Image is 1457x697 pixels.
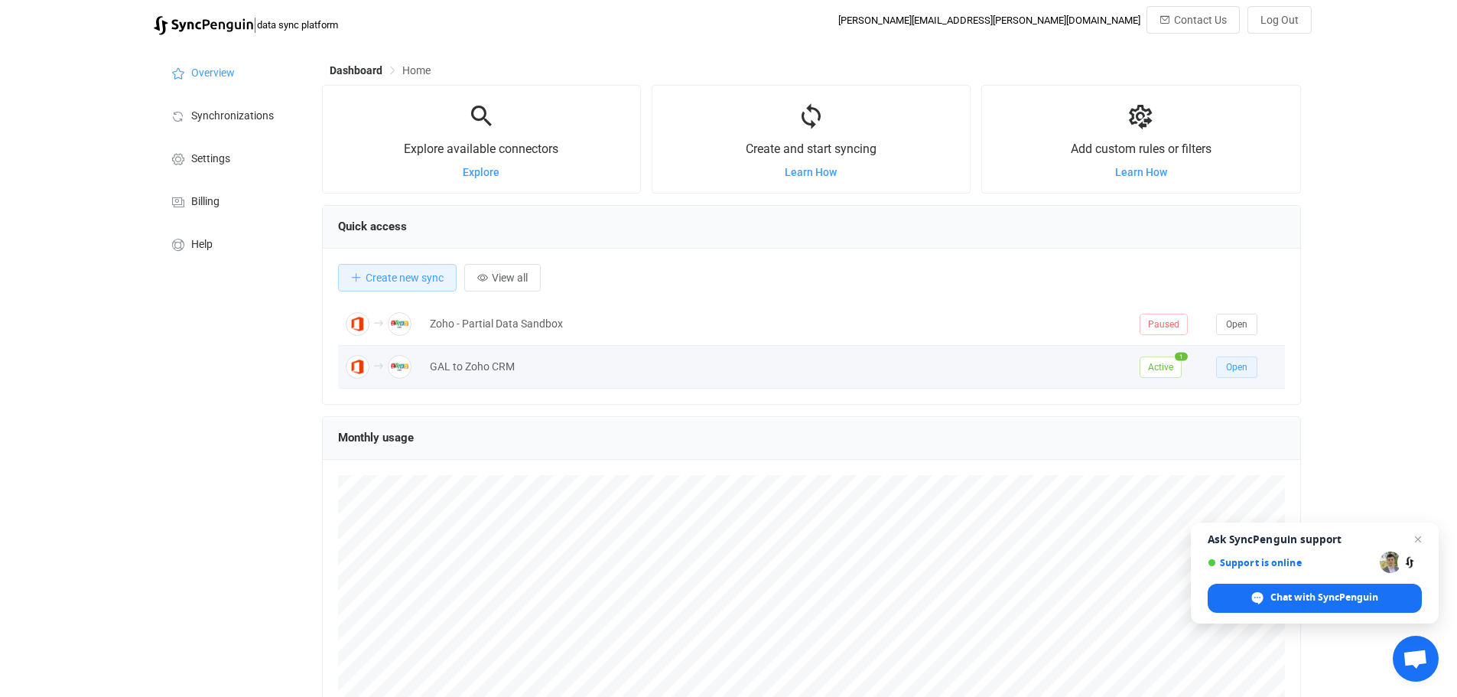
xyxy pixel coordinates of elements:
span: Settings [191,153,230,165]
span: Home [402,64,431,77]
span: Billing [191,196,220,208]
div: Chat with SyncPenguin [1208,584,1422,613]
a: Learn How [785,166,837,178]
button: Open [1216,357,1257,378]
span: Paused [1140,314,1188,335]
span: Open [1226,362,1247,373]
span: Create new sync [366,272,444,284]
button: View all [464,264,541,292]
a: Billing [154,179,307,222]
span: Support is online [1208,557,1374,568]
a: Synchronizations [154,93,307,136]
span: Active [1140,357,1182,378]
img: syncpenguin.svg [154,16,253,35]
span: Open [1226,319,1247,330]
span: Help [191,239,213,251]
img: Zoho CRM Contacts [388,355,411,379]
a: Settings [154,136,307,179]
span: Close chat [1409,530,1427,549]
span: data sync platform [257,19,338,31]
a: |data sync platform [154,14,338,35]
div: Breadcrumb [330,65,431,76]
span: Monthly usage [338,431,414,445]
a: Learn How [1115,166,1167,178]
span: Contact Us [1174,14,1227,26]
div: [PERSON_NAME][EMAIL_ADDRESS][PERSON_NAME][DOMAIN_NAME] [838,15,1140,26]
span: Add custom rules or filters [1071,142,1211,156]
button: Create new sync [338,264,457,292]
button: Log Out [1247,6,1312,34]
span: Synchronizations [191,110,274,122]
div: Open chat [1393,636,1439,682]
a: Help [154,222,307,265]
div: GAL to Zoho CRM [422,358,1132,376]
span: 1 [1175,352,1188,360]
span: View all [492,272,528,284]
a: Overview [154,50,307,93]
img: Zoho CRM Contacts [388,312,411,336]
button: Open [1216,314,1257,335]
a: Explore [463,166,499,178]
span: | [253,14,257,35]
button: Contact Us [1146,6,1240,34]
span: Chat with SyncPenguin [1270,591,1378,604]
span: Create and start syncing [746,142,876,156]
a: Open [1216,318,1257,330]
span: Explore available connectors [404,142,558,156]
img: Office 365 GAL Contacts [346,312,369,336]
span: Ask SyncPenguin support [1208,533,1422,546]
span: Quick access [338,220,407,233]
span: Log Out [1260,14,1299,26]
span: Dashboard [330,64,382,77]
img: Office 365 GAL Contacts [346,355,369,379]
a: Open [1216,360,1257,373]
div: Zoho - Partial Data Sandbox [422,315,1132,333]
span: Overview [191,67,235,80]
